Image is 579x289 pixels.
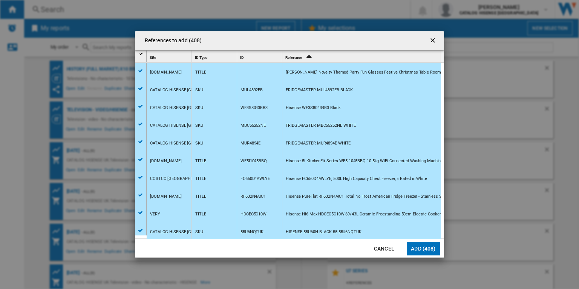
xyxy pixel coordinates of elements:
div: CATALOG HISENSE [GEOGRAPHIC_DATA] [150,135,227,152]
span: Sort Ascending [303,55,315,60]
div: MUR4894E [240,135,260,152]
div: FC650D4AWLYE [240,170,270,188]
div: RF632N4AIC1 [240,188,266,205]
div: Hisense WF3S8043BB3 Black [286,99,341,117]
div: Reference Sort Ascending [284,51,441,62]
div: SKU [195,117,203,134]
div: Sort Ascending [284,51,441,62]
div: TITLE [195,206,206,223]
div: Sort None [148,51,191,62]
div: Hisense 5i KitchenFit Series WF5I1045BBQ 10.5kg WiFi Connected Washing Machine with 1400 rpm - Bl... [286,152,502,170]
div: TITLE [195,152,206,170]
div: ID Sort None [239,51,282,62]
div: FRIDGEMASTER MUL4892EB BLACK [286,81,353,99]
div: CATALOG HISENSE [GEOGRAPHIC_DATA] [150,223,227,241]
div: FRIDGEMASTER MUR4894E WHITE [286,135,351,152]
div: FRIDGEMASTER MBC55252NE WHITE [286,117,356,134]
div: WF5I1045BBQ [240,152,267,170]
div: Site Sort None [148,51,191,62]
div: CATALOG HISENSE [GEOGRAPHIC_DATA] [150,81,227,99]
div: CATALOG HISENSE [GEOGRAPHIC_DATA] [150,117,227,134]
div: TITLE [195,188,206,205]
span: Reference [285,55,302,60]
div: TITLE [195,64,206,81]
h4: References to add (408) [141,37,202,45]
div: VERY [150,206,160,223]
div: Hisense FC650D4AWLYE, 500L High Capacity Chest Freezer, E Rated in White [286,170,427,188]
div: TITLE [195,170,206,188]
ng-md-icon: getI18NText('BUTTONS.CLOSE_DIALOG') [429,37,438,46]
span: ID [240,55,244,60]
div: MBC55252NE [240,117,266,134]
div: ID Type Sort None [193,51,237,62]
div: SKU [195,81,203,99]
div: MUL4892EB [240,81,263,99]
div: Hisense PureFlat RF632N4AIC1 Total No Frost American Fridge Freezer - Stainless Steel look - C Rated [286,188,475,205]
span: ID Type [195,55,207,60]
div: [DOMAIN_NAME] [150,152,182,170]
span: Site [150,55,156,60]
button: getI18NText('BUTTONS.CLOSE_DIALOG') [426,33,441,48]
button: Add (408) [407,242,440,255]
div: [DOMAIN_NAME] [150,64,182,81]
div: Sort None [239,51,282,62]
div: Sort None [193,51,237,62]
div: SKU [195,99,203,117]
div: HDCEC5C10W [240,206,267,223]
div: Hisense Hi6 Max HDCEC5C10W 69/43L Ceramic Freestanding 50cm Electric Cooker - White [286,206,455,223]
div: [PERSON_NAME] Novelty Themed Party Fun Glasses Festive Christmas Table Room Decorations 8 Pack, 8... [286,64,544,81]
div: HISENSE 55U60H BLACK 55 55U6NQTUK [286,223,361,241]
div: 55U6NQTUK [240,223,263,241]
div: SKU [195,223,203,241]
div: COSTCO [GEOGRAPHIC_DATA] [150,170,207,188]
div: [DOMAIN_NAME] [150,188,182,205]
div: CATALOG HISENSE [GEOGRAPHIC_DATA] [150,99,227,117]
div: WF3S8043BB3 [240,99,268,117]
button: Cancel [368,242,401,255]
div: SKU [195,135,203,152]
